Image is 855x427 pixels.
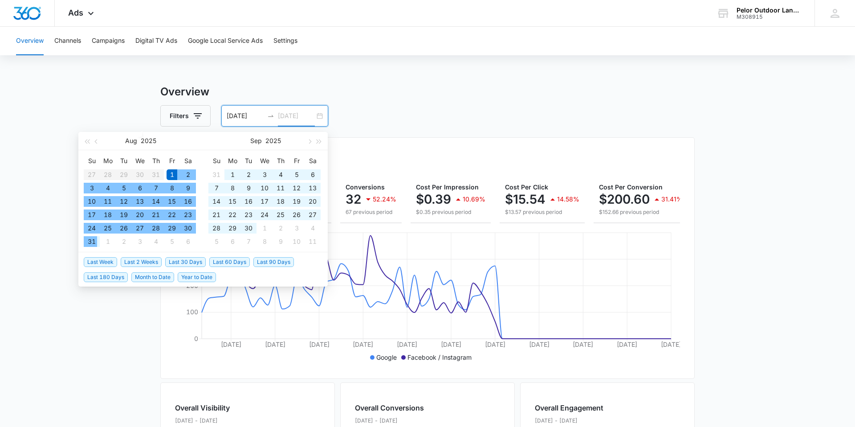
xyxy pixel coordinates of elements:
[278,111,315,121] input: End date
[243,223,254,234] div: 30
[243,169,254,180] div: 2
[183,183,193,193] div: 9
[305,181,321,195] td: 2025-09-13
[557,196,579,202] p: 14.58%
[240,168,256,181] td: 2025-09-02
[737,14,802,20] div: account id
[151,236,161,247] div: 4
[148,154,164,168] th: Th
[118,209,129,220] div: 19
[289,222,305,235] td: 2025-10-03
[416,208,485,216] p: $0.35 previous period
[86,183,97,193] div: 3
[535,402,603,413] h2: Overall Engagement
[211,209,222,220] div: 21
[211,236,222,247] div: 5
[92,27,125,55] button: Campaigns
[485,341,505,348] tspan: [DATE]
[151,196,161,207] div: 14
[259,183,270,193] div: 10
[305,195,321,208] td: 2025-09-20
[100,235,116,248] td: 2025-09-01
[505,183,548,191] span: Cost Per Click
[167,169,177,180] div: 1
[116,208,132,222] td: 2025-08-19
[253,257,294,267] span: Last 90 Days
[167,183,177,193] div: 8
[250,132,262,150] button: Sep
[209,257,250,267] span: Last 60 Days
[188,27,263,55] button: Google Local Service Ads
[134,223,145,234] div: 27
[183,209,193,220] div: 23
[227,236,238,247] div: 6
[224,154,240,168] th: Mo
[397,341,417,348] tspan: [DATE]
[273,154,289,168] th: Th
[307,183,318,193] div: 13
[16,27,44,55] button: Overview
[148,181,164,195] td: 2025-08-07
[355,402,424,413] h2: Overall Conversions
[180,168,196,181] td: 2025-08-02
[227,223,238,234] div: 29
[118,183,129,193] div: 5
[240,235,256,248] td: 2025-10-07
[208,168,224,181] td: 2025-08-31
[599,183,663,191] span: Cost Per Conversion
[118,223,129,234] div: 26
[529,341,550,348] tspan: [DATE]
[164,195,180,208] td: 2025-08-15
[441,341,461,348] tspan: [DATE]
[259,209,270,220] div: 24
[211,196,222,207] div: 14
[224,168,240,181] td: 2025-09-01
[265,341,285,348] tspan: [DATE]
[305,208,321,222] td: 2025-09-27
[267,112,274,119] span: swap-right
[273,222,289,235] td: 2025-10-02
[505,208,579,216] p: $13.57 previous period
[183,236,193,247] div: 6
[227,196,238,207] div: 15
[208,235,224,248] td: 2025-10-05
[116,195,132,208] td: 2025-08-12
[180,181,196,195] td: 2025-08-09
[84,235,100,248] td: 2025-08-31
[273,235,289,248] td: 2025-10-09
[256,208,273,222] td: 2025-09-24
[227,169,238,180] div: 1
[167,209,177,220] div: 22
[291,223,302,234] div: 3
[227,183,238,193] div: 8
[211,183,222,193] div: 7
[275,183,286,193] div: 11
[134,196,145,207] div: 13
[148,222,164,235] td: 2025-08-28
[134,236,145,247] div: 3
[267,112,274,119] span: to
[151,223,161,234] div: 28
[307,169,318,180] div: 6
[118,236,129,247] div: 2
[243,236,254,247] div: 7
[305,154,321,168] th: Sa
[84,272,128,282] span: Last 180 Days
[180,208,196,222] td: 2025-08-23
[291,209,302,220] div: 26
[273,181,289,195] td: 2025-09-11
[259,169,270,180] div: 3
[208,208,224,222] td: 2025-09-21
[102,236,113,247] div: 1
[256,181,273,195] td: 2025-09-10
[305,235,321,248] td: 2025-10-11
[148,235,164,248] td: 2025-09-04
[661,196,683,202] p: 31.41%
[224,195,240,208] td: 2025-09-15
[183,196,193,207] div: 16
[505,192,546,206] p: $15.54
[291,169,302,180] div: 5
[167,196,177,207] div: 15
[175,417,250,425] p: [DATE] - [DATE]
[132,222,148,235] td: 2025-08-27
